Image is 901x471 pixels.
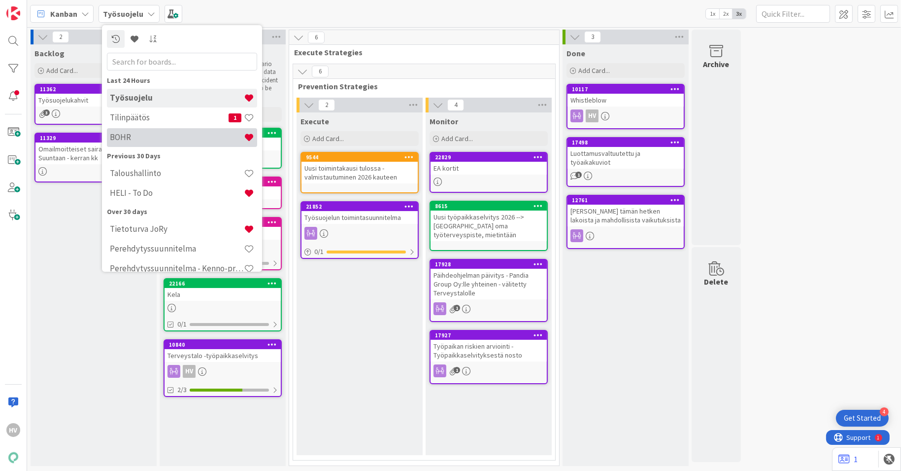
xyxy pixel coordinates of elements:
div: HV [165,365,281,378]
span: 2/3 [177,385,187,395]
div: Terveystalo -työpaikkaselvitys [165,349,281,362]
div: 10840Terveystalo -työpaikkaselvitys [165,340,281,362]
span: Add Card... [312,134,344,143]
span: 3 [584,31,601,43]
span: 6 [308,32,325,43]
div: 11362Työsuojelukahvit [35,85,152,107]
div: Get Started [844,413,881,423]
div: 8615 [435,203,547,210]
div: 21852 [306,203,418,210]
div: 0/1 [301,246,418,258]
div: Previous 30 Days [107,151,257,161]
div: 17927 [435,332,547,339]
div: [PERSON_NAME] tämän hetken lakoista ja mahdollisista vaikutuksista [567,205,684,226]
div: 22829 [431,153,547,162]
div: Työpaikan riskien arviointi - Työpaikkaselvityksestä nosto [431,340,547,362]
div: 12761 [572,197,684,204]
div: HV [567,109,684,122]
div: 9544 [306,154,418,161]
div: 17928 [431,260,547,269]
a: 10840Terveystalo -työpaikkaselvitysHV2/3 [164,339,282,397]
span: Backlog [34,48,65,58]
h4: Tietoturva JoRy [110,224,244,234]
span: 1 [575,172,582,178]
div: Omailmoitteiset sairaspoissaolot Suuntaan - kerran kk [35,143,152,164]
div: Whistleblow [567,94,684,107]
div: 12761[PERSON_NAME] tämän hetken lakoista ja mahdollisista vaikutuksista [567,196,684,226]
div: 21852 [301,202,418,211]
div: Uusi työpaikkaselvitys 2026 --> [GEOGRAPHIC_DATA] oma työterveyspiste, mietintään [431,211,547,241]
div: Työsuojelukahvit [35,94,152,107]
div: 11329 [40,135,152,142]
span: 1x [706,9,719,19]
div: Last 24 Hours [107,75,257,86]
a: 22166Kela0/1 [164,278,282,331]
div: 11329 [35,134,152,143]
b: Työsuojelu [103,9,143,19]
div: HV [6,423,20,437]
div: 17927 [431,331,547,340]
a: 17498Luottamusvaltuutettu ja työaikakuviot [567,137,685,187]
span: 2 [52,31,69,43]
a: 21852Työsuojelun toimintasuunnitelma0/1 [300,201,419,259]
div: Päihdeohjelman päivitys - Pandia Group Oy:lle yhteinen - välitetty Terveystalolle [431,269,547,299]
input: Search for boards... [107,53,257,71]
div: 11329Omailmoitteiset sairaspoissaolot Suuntaan - kerran kk [35,134,152,164]
span: Add Card... [441,134,473,143]
span: Monitor [430,116,458,126]
div: Over 30 days [107,207,257,217]
div: EA kortit [431,162,547,175]
div: 10117Whistleblow [567,85,684,107]
span: 2x [719,9,733,19]
span: 1 [229,113,241,122]
span: Execute [300,116,329,126]
div: 17498 [567,138,684,147]
span: 1 [454,305,460,311]
h4: Tilinpäätös [110,112,229,122]
a: 22829EA kortit [430,152,548,193]
div: Työsuojelun toimintasuunnitelma [301,211,418,224]
span: 1 [454,367,460,373]
div: Archive [703,58,730,70]
div: 10117 [572,86,684,93]
div: HV [183,365,196,378]
span: 2 [318,99,335,111]
a: 12761[PERSON_NAME] tämän hetken lakoista ja mahdollisista vaikutuksista [567,195,685,249]
div: 10840 [165,340,281,349]
span: 6 [312,66,329,77]
div: Delete [704,276,729,288]
div: 8615Uusi työpaikkaselvitys 2026 --> [GEOGRAPHIC_DATA] oma työterveyspiste, mietintään [431,202,547,241]
span: 3 [43,109,50,116]
div: 10117 [567,85,684,94]
div: 12761 [567,196,684,205]
span: Done [567,48,585,58]
a: 17927Työpaikan riskien arviointi - Työpaikkaselvityksestä nosto [430,330,548,384]
div: 17498 [572,139,684,146]
a: 17928Päihdeohjelman päivitys - Pandia Group Oy:lle yhteinen - välitetty Terveystalolle [430,259,548,322]
h4: Taloushallinto [110,168,244,178]
div: 17928 [435,261,547,268]
div: 22829EA kortit [431,153,547,175]
img: Visit kanbanzone.com [6,6,20,20]
img: avatar [6,451,20,465]
div: 11362 [40,86,152,93]
h4: Perehdytyssuunnitelma - Kenno-projari [110,263,244,273]
div: Luottamusvaltuutettu ja työaikakuviot [567,147,684,169]
div: 17498Luottamusvaltuutettu ja työaikakuviot [567,138,684,169]
a: 8615Uusi työpaikkaselvitys 2026 --> [GEOGRAPHIC_DATA] oma työterveyspiste, mietintään [430,201,548,251]
span: 0/1 [177,319,187,329]
div: 21852Työsuojelun toimintasuunnitelma [301,202,418,224]
span: Add Card... [578,66,610,75]
span: 0 / 1 [314,247,324,257]
div: 17928Päihdeohjelman päivitys - Pandia Group Oy:lle yhteinen - välitetty Terveystalolle [431,260,547,299]
h4: BOHR [110,132,244,142]
div: 17927Työpaikan riskien arviointi - Työpaikkaselvityksestä nosto [431,331,547,362]
span: 4 [447,99,464,111]
div: 22166 [165,279,281,288]
input: Quick Filter... [756,5,830,23]
div: 11362 [35,85,152,94]
div: Uusi toimintakausi tulossa - valmistautuminen 2026 kauteen [301,162,418,183]
div: 22166 [169,280,281,287]
div: 9544 [301,153,418,162]
h4: Työsuojelu [110,93,244,103]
